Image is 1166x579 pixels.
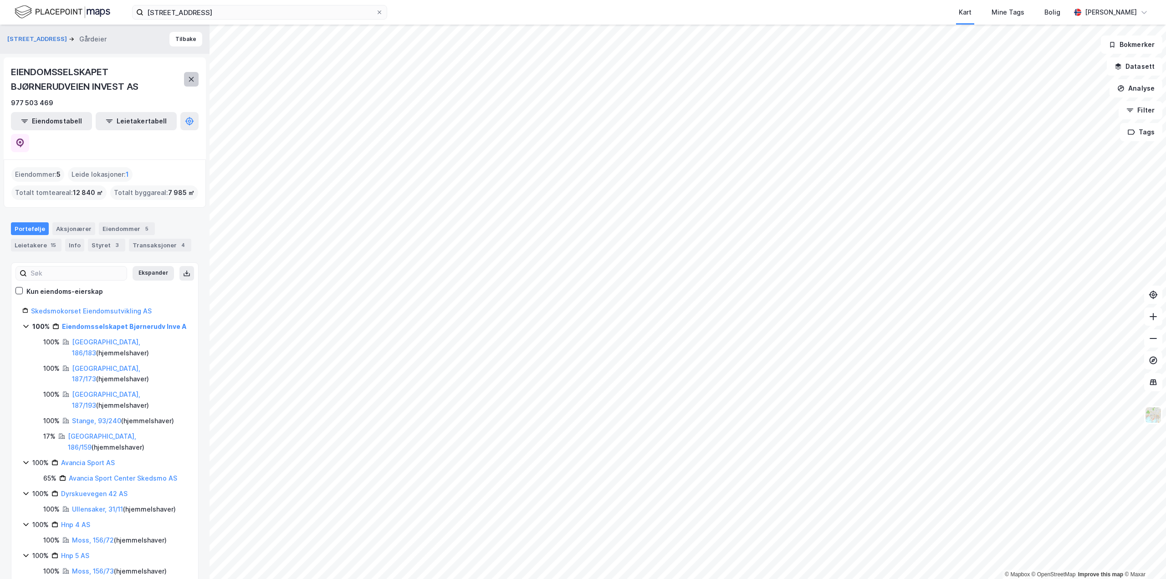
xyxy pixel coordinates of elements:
a: Avancia Sport Center Skedsmo AS [69,474,177,482]
div: Info [65,239,84,251]
div: Eiendommer [99,222,155,235]
div: 65% [43,473,56,484]
div: Leietakere [11,239,61,251]
div: Styret [88,239,125,251]
div: 100% [32,550,49,561]
div: 15 [49,241,58,250]
button: [STREET_ADDRESS] [7,35,69,44]
div: Transaksjoner [129,239,191,251]
a: Hnp 5 AS [61,552,89,559]
a: Ullensaker, 31/11 [72,505,123,513]
div: Mine Tags [992,7,1024,18]
a: Eiendomsselskapet Bjørnerudv Inve A [62,323,186,330]
div: ( hjemmelshaver ) [72,535,167,546]
a: Improve this map [1078,571,1123,578]
div: Totalt byggareal : [110,185,198,200]
img: logo.f888ab2527a4732fd821a326f86c7f29.svg [15,4,110,20]
button: Tags [1120,123,1162,141]
div: 3 [113,241,122,250]
button: Bokmerker [1101,36,1162,54]
span: 7 985 ㎡ [168,187,194,198]
a: Skedsmokorset Eiendomsutvikling AS [31,307,152,315]
div: Kontrollprogram for chat [1120,535,1166,579]
div: 5 [142,224,151,233]
input: Søk på adresse, matrikkel, gårdeiere, leietakere eller personer [143,5,376,19]
span: 12 840 ㎡ [73,187,103,198]
div: Leide lokasjoner : [68,167,133,182]
input: Søk [27,266,127,280]
div: ( hjemmelshaver ) [72,566,167,577]
div: Gårdeier [79,34,107,45]
a: Moss, 156/73 [72,567,114,575]
div: ( hjemmelshaver ) [72,389,187,411]
div: 100% [32,457,49,468]
a: [GEOGRAPHIC_DATA], 187/193 [72,390,140,409]
div: 17% [43,431,56,442]
div: 100% [43,566,60,577]
a: Hnp 4 AS [61,521,90,528]
div: 100% [43,504,60,515]
div: Kart [959,7,972,18]
img: Z [1145,406,1162,424]
div: 100% [43,535,60,546]
div: Portefølje [11,222,49,235]
a: Moss, 156/72 [72,536,114,544]
div: 100% [32,488,49,499]
a: OpenStreetMap [1032,571,1076,578]
button: Tilbake [169,32,202,46]
span: 5 [56,169,61,180]
div: ( hjemmelshaver ) [68,431,187,453]
a: [GEOGRAPHIC_DATA], 186/159 [68,432,136,451]
div: 100% [32,321,50,332]
div: 100% [32,519,49,530]
div: Aksjonærer [52,222,95,235]
a: Avancia Sport AS [61,459,115,466]
span: 1 [126,169,129,180]
div: 100% [43,415,60,426]
div: Bolig [1044,7,1060,18]
div: ( hjemmelshaver ) [72,363,187,385]
div: 100% [43,389,60,400]
div: ( hjemmelshaver ) [72,337,187,359]
div: [PERSON_NAME] [1085,7,1137,18]
div: ( hjemmelshaver ) [72,504,176,515]
a: [GEOGRAPHIC_DATA], 187/173 [72,364,140,383]
div: 977 503 469 [11,97,53,108]
a: Stange, 93/240 [72,417,121,425]
div: 100% [43,337,60,348]
div: 4 [179,241,188,250]
button: Filter [1119,101,1162,119]
div: Totalt tomteareal : [11,185,107,200]
div: EIENDOMSSELSKAPET BJØRNERUDVEIEN INVEST AS [11,65,184,94]
button: Leietakertabell [96,112,177,130]
div: ( hjemmelshaver ) [72,415,174,426]
a: Dyrskuevegen 42 AS [61,490,128,497]
a: [GEOGRAPHIC_DATA], 186/183 [72,338,140,357]
button: Datasett [1107,57,1162,76]
button: Ekspander [133,266,174,281]
iframe: Chat Widget [1120,535,1166,579]
button: Eiendomstabell [11,112,92,130]
div: Eiendommer : [11,167,64,182]
div: Kun eiendoms-eierskap [26,286,103,297]
div: 100% [43,363,60,374]
a: Mapbox [1005,571,1030,578]
button: Analyse [1110,79,1162,97]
